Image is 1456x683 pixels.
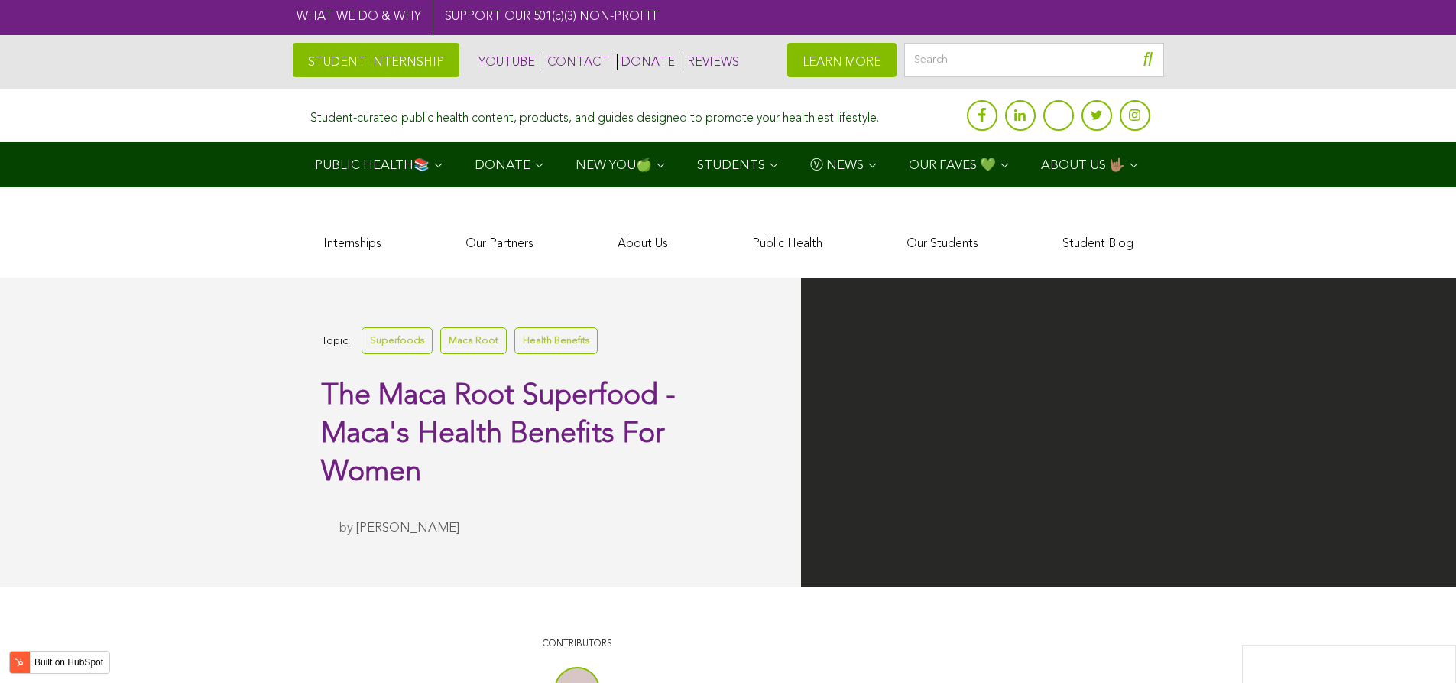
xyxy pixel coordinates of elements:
[810,159,864,172] span: Ⓥ NEWS
[617,54,675,70] a: DONATE
[9,651,110,674] button: Built on HubSpot
[904,43,1164,77] input: Search
[362,327,433,354] a: Superfoods
[475,159,530,172] span: DONATE
[321,331,350,352] span: Topic:
[293,43,459,77] a: STUDENT INTERNSHIP
[697,159,765,172] span: STUDENTS
[321,382,676,487] span: The Maca Root Superfood - Maca's Health Benefits For Women
[10,653,28,672] img: HubSpot sprocket logo
[315,159,430,172] span: PUBLIC HEALTH📚
[440,327,507,354] a: Maca Root
[576,159,652,172] span: NEW YOU🍏
[475,54,535,70] a: YOUTUBE
[28,652,109,672] label: Built on HubSpot
[329,637,825,652] p: CONTRIBUTORS
[543,54,609,70] a: CONTACT
[356,522,459,535] a: [PERSON_NAME]
[293,142,1164,187] div: Navigation Menu
[339,522,353,535] span: by
[787,43,897,77] a: LEARN MORE
[310,104,879,126] div: Student-curated public health content, products, and guides designed to promote your healthiest l...
[514,327,598,354] a: Health Benefits
[909,159,996,172] span: OUR FAVES 💚
[1041,159,1125,172] span: ABOUT US 🤟🏽
[683,54,739,70] a: REVIEWS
